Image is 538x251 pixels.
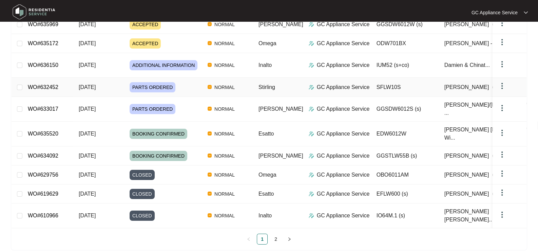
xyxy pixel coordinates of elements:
p: GC Appliance Service [317,83,370,91]
span: [PERSON_NAME] [444,171,489,179]
img: Assigner Icon [309,41,314,46]
img: Assigner Icon [309,62,314,68]
a: 1 [257,234,267,244]
li: Previous Page [243,234,254,245]
span: [DATE] [79,213,96,218]
span: [PERSON_NAME] [258,106,303,112]
span: [PERSON_NAME]/[PERSON_NAME]- ... [444,101,537,117]
p: GC Appliance Service [317,152,370,160]
p: GC Appliance Service [317,212,370,220]
span: [PERSON_NAME] [444,190,489,198]
img: Assigner Icon [309,131,314,137]
span: CLOSED [130,189,155,199]
span: Inalto [258,62,272,68]
span: ADDITIONAL INFORMATION [130,60,197,70]
a: WO#633017 [28,106,58,112]
img: Assigner Icon [309,172,314,178]
span: NORMAL [212,130,237,138]
span: NORMAL [212,61,237,69]
img: Vercel Logo [208,22,212,26]
img: dropdown arrow [498,129,506,137]
span: ACCEPTED [130,19,161,30]
span: [PERSON_NAME] [258,153,303,159]
span: NORMAL [212,190,237,198]
span: [DATE] [79,106,96,112]
td: EDW6012W [371,122,439,146]
img: Vercel Logo [208,107,212,111]
span: Esatto [258,191,274,197]
img: Assigner Icon [309,213,314,218]
span: [PERSON_NAME] [444,152,489,160]
span: Inalto [258,213,272,218]
span: [PERSON_NAME] [444,83,489,91]
td: GGSTLW55B (s) [371,146,439,165]
span: NORMAL [212,105,237,113]
img: Vercel Logo [208,173,212,177]
p: GC Appliance Service [317,20,370,29]
td: EFLW600 (s) [371,184,439,203]
span: [DATE] [79,62,96,68]
span: NORMAL [212,212,237,220]
button: left [243,234,254,245]
span: PARTS ORDERED [130,104,175,114]
td: IO64M.1 (s) [371,203,439,228]
li: 2 [270,234,281,245]
p: GC Appliance Service [317,171,370,179]
span: [DATE] [79,21,96,27]
img: Assigner Icon [309,191,314,197]
img: dropdown arrow [498,38,506,46]
span: [PERSON_NAME] [PERSON_NAME] Wi... [444,126,537,142]
span: left [247,237,251,241]
span: Omega [258,172,276,178]
a: WO#632452 [28,84,58,90]
td: IUM52 (s+co) [371,53,439,78]
span: ACCEPTED [130,38,161,49]
img: dropdown arrow [524,11,528,14]
a: WO#634092 [28,153,58,159]
td: GGSDW6012W (s) [371,15,439,34]
span: [DATE] [79,40,96,46]
span: [PERSON_NAME] [PERSON_NAME].. [444,208,537,224]
img: Vercel Logo [208,85,212,89]
li: 1 [257,234,268,245]
img: residentia service logo [10,2,58,22]
img: Assigner Icon [309,106,314,112]
span: [DATE] [79,131,96,137]
span: CLOSED [130,170,155,180]
img: dropdown arrow [498,189,506,197]
a: WO#635969 [28,21,58,27]
p: GC Appliance Service [317,61,370,69]
span: NORMAL [212,152,237,160]
img: dropdown arrow [498,104,506,112]
span: NORMAL [212,171,237,179]
span: PARTS ORDERED [130,82,175,92]
span: NORMAL [212,20,237,29]
span: [DATE] [79,153,96,159]
span: CLOSED [130,211,155,221]
td: SFLW10S [371,78,439,97]
li: Next Page [284,234,295,245]
span: [DATE] [79,172,96,178]
span: [PERSON_NAME] [258,21,303,27]
span: [DATE] [79,191,96,197]
span: Stirling [258,84,275,90]
img: dropdown arrow [498,150,506,159]
img: dropdown arrow [498,169,506,178]
a: WO#635520 [28,131,58,137]
img: dropdown arrow [498,19,506,27]
img: Vercel Logo [208,63,212,67]
span: BOOKING CONFIRMED [130,151,187,161]
p: GC Appliance Service [317,105,370,113]
img: dropdown arrow [498,82,506,90]
img: dropdown arrow [498,211,506,219]
a: WO#610966 [28,213,58,218]
span: NORMAL [212,83,237,91]
a: WO#619629 [28,191,58,197]
img: Assigner Icon [309,153,314,159]
span: Damien & Chinat... [444,61,490,69]
img: Assigner Icon [309,85,314,90]
span: [DATE] [79,84,96,90]
td: OBO6011AM [371,165,439,184]
img: Vercel Logo [208,131,212,136]
td: ODW701BX [371,34,439,53]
